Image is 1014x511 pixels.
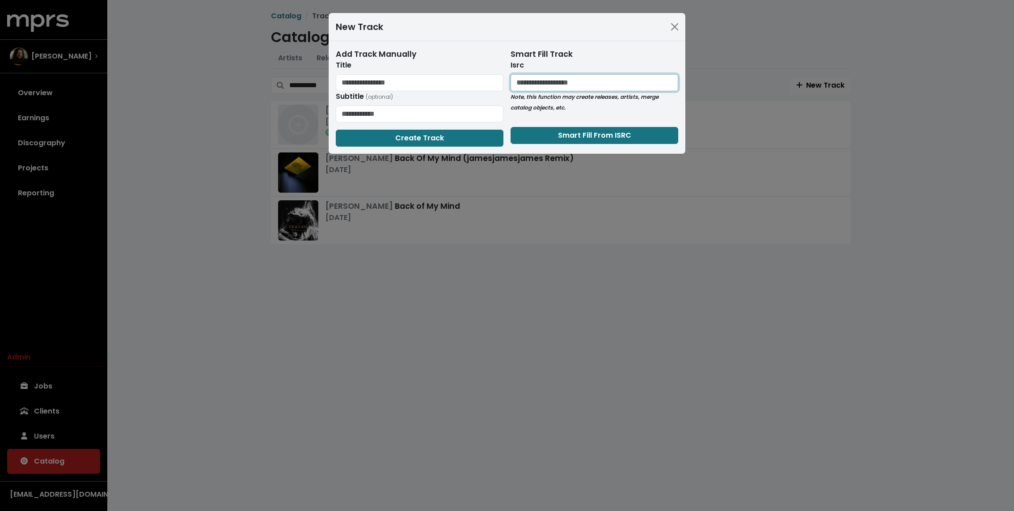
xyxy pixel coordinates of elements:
label: Isrc [511,60,524,71]
label: Title [336,60,351,71]
span: Create Track [395,133,444,143]
i: Note, this function may create releases, artists, merge catalog objects, etc. [511,93,659,111]
div: New Track [336,20,383,34]
label: Subtitle [336,91,393,102]
small: (optional) [366,93,393,101]
button: Close [668,20,682,34]
button: Create Track [336,130,503,147]
button: Smart Fill From ISRC [511,127,678,144]
span: Smart Fill From ISRC [558,130,631,140]
div: Smart Fill Track [511,48,678,60]
div: Add Track Manually [336,48,503,60]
